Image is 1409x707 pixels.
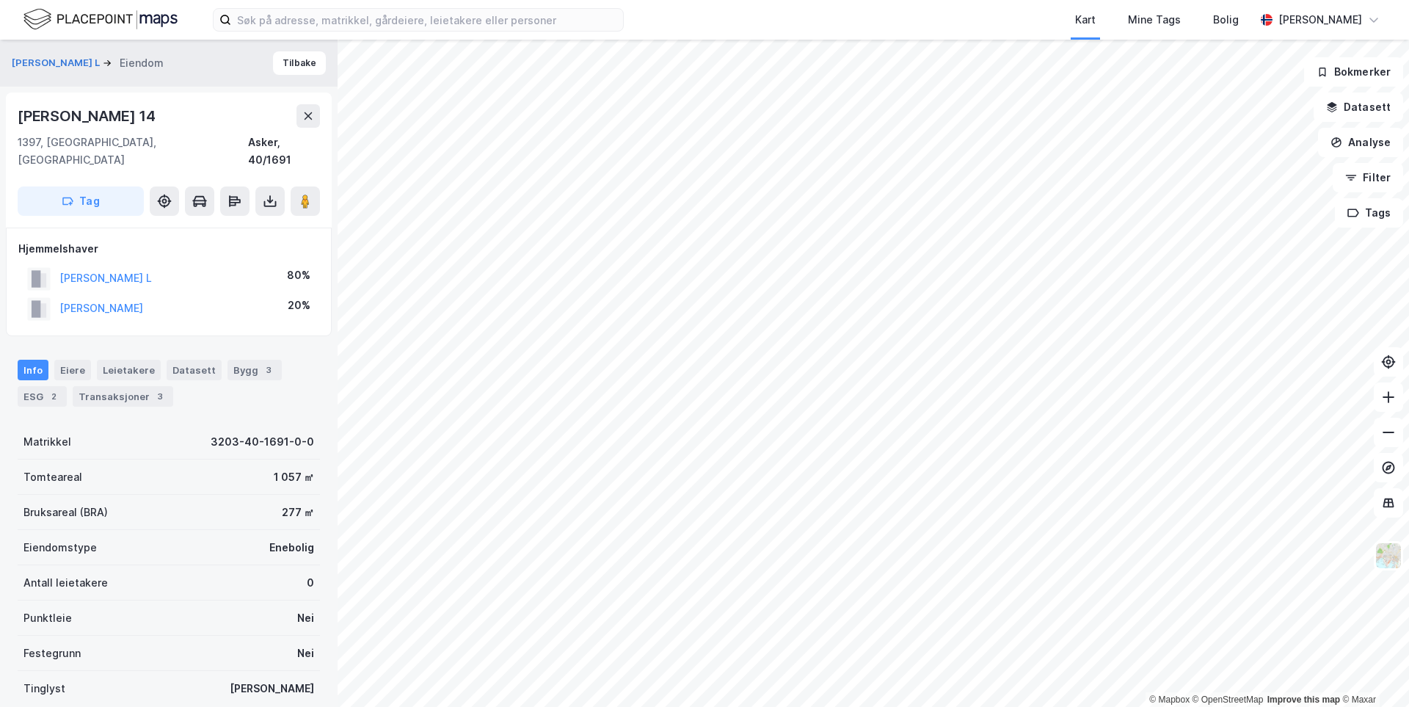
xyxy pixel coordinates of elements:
button: Filter [1333,163,1403,192]
div: 3 [261,363,276,377]
div: Hjemmelshaver [18,240,319,258]
div: Antall leietakere [23,574,108,592]
button: Datasett [1314,93,1403,122]
button: Bokmerker [1304,57,1403,87]
a: Mapbox [1149,695,1190,705]
div: Info [18,360,48,380]
div: Matrikkel [23,433,71,451]
img: Z [1375,542,1402,570]
div: Tinglyst [23,680,65,697]
button: Tag [18,186,144,216]
div: [PERSON_NAME] 14 [18,104,159,128]
div: Tomteareal [23,468,82,486]
div: Leietakere [97,360,161,380]
div: 3 [153,389,167,404]
div: Transaksjoner [73,386,173,407]
div: ESG [18,386,67,407]
div: 1397, [GEOGRAPHIC_DATA], [GEOGRAPHIC_DATA] [18,134,248,169]
div: 277 ㎡ [282,504,314,521]
a: OpenStreetMap [1193,695,1264,705]
div: Bruksareal (BRA) [23,504,108,521]
div: Kart [1075,11,1096,29]
button: Tilbake [273,51,326,75]
div: Eiendom [120,54,164,72]
img: logo.f888ab2527a4732fd821a326f86c7f29.svg [23,7,178,32]
div: Punktleie [23,609,72,627]
div: Kontrollprogram for chat [1336,637,1409,707]
div: Asker, 40/1691 [248,134,320,169]
div: Festegrunn [23,645,81,662]
div: 80% [287,267,310,284]
div: 2 [46,389,61,404]
div: 20% [288,297,310,314]
div: [PERSON_NAME] [230,680,314,697]
div: Bolig [1213,11,1239,29]
input: Søk på adresse, matrikkel, gårdeiere, leietakere eller personer [231,9,623,31]
iframe: Chat Widget [1336,637,1409,707]
button: Tags [1335,198,1403,228]
div: 3203-40-1691-0-0 [211,433,314,451]
div: Eiere [54,360,91,380]
div: Datasett [167,360,222,380]
div: Bygg [227,360,282,380]
div: Nei [297,609,314,627]
div: 0 [307,574,314,592]
div: Nei [297,645,314,662]
div: [PERSON_NAME] [1278,11,1362,29]
a: Improve this map [1267,695,1340,705]
div: 1 057 ㎡ [274,468,314,486]
div: Enebolig [269,539,314,556]
button: Analyse [1318,128,1403,157]
div: Eiendomstype [23,539,97,556]
div: Mine Tags [1128,11,1181,29]
button: [PERSON_NAME] L [12,56,103,70]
